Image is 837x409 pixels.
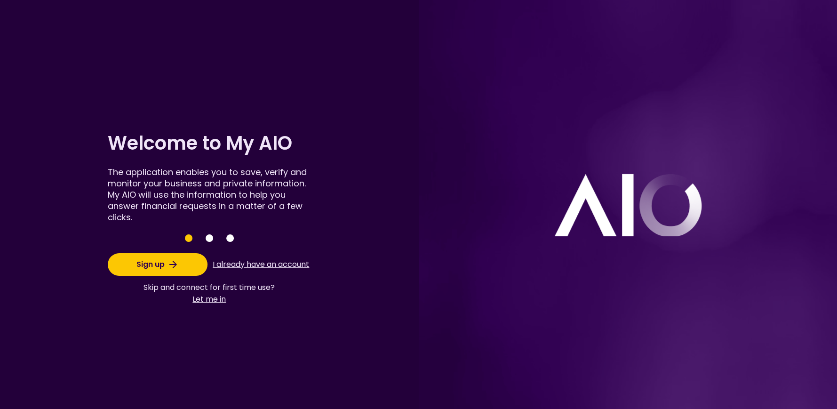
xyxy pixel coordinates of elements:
div: The application enables you to save, verify and monitor your business and private information. My... [108,167,311,223]
img: logo white [554,173,702,236]
button: Save [185,234,192,242]
button: Sign up [108,253,207,276]
h1: Welcome to My AIO [108,130,311,156]
button: Save [206,234,213,242]
button: Save [226,234,234,242]
span: Skip and connect for first time use? [143,281,275,293]
button: Let me in [143,293,275,305]
button: I already have an account [211,256,311,273]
